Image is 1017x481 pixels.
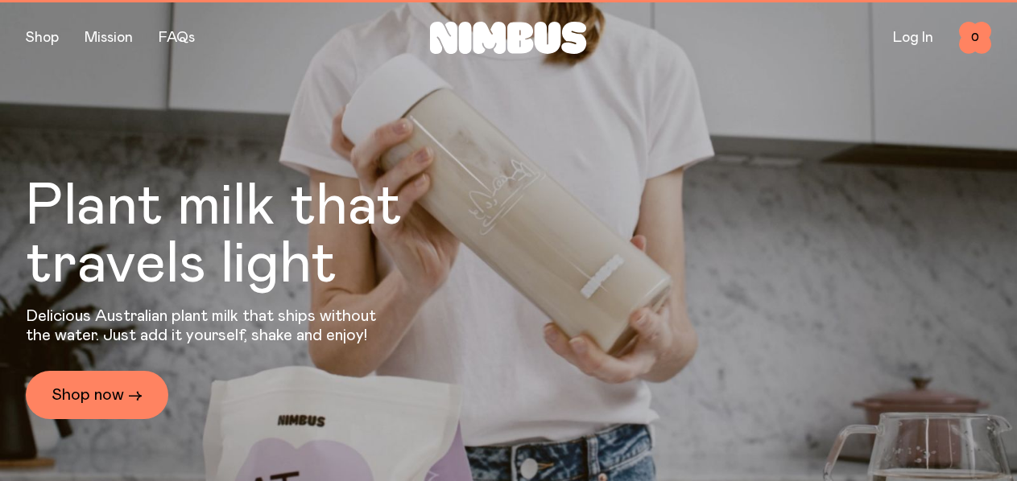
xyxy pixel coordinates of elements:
[959,22,991,54] button: 0
[26,306,387,345] p: Delicious Australian plant milk that ships without the water. Just add it yourself, shake and enjoy!
[26,178,490,294] h1: Plant milk that travels light
[26,371,168,419] a: Shop now →
[159,31,195,45] a: FAQs
[893,31,933,45] a: Log In
[85,31,133,45] a: Mission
